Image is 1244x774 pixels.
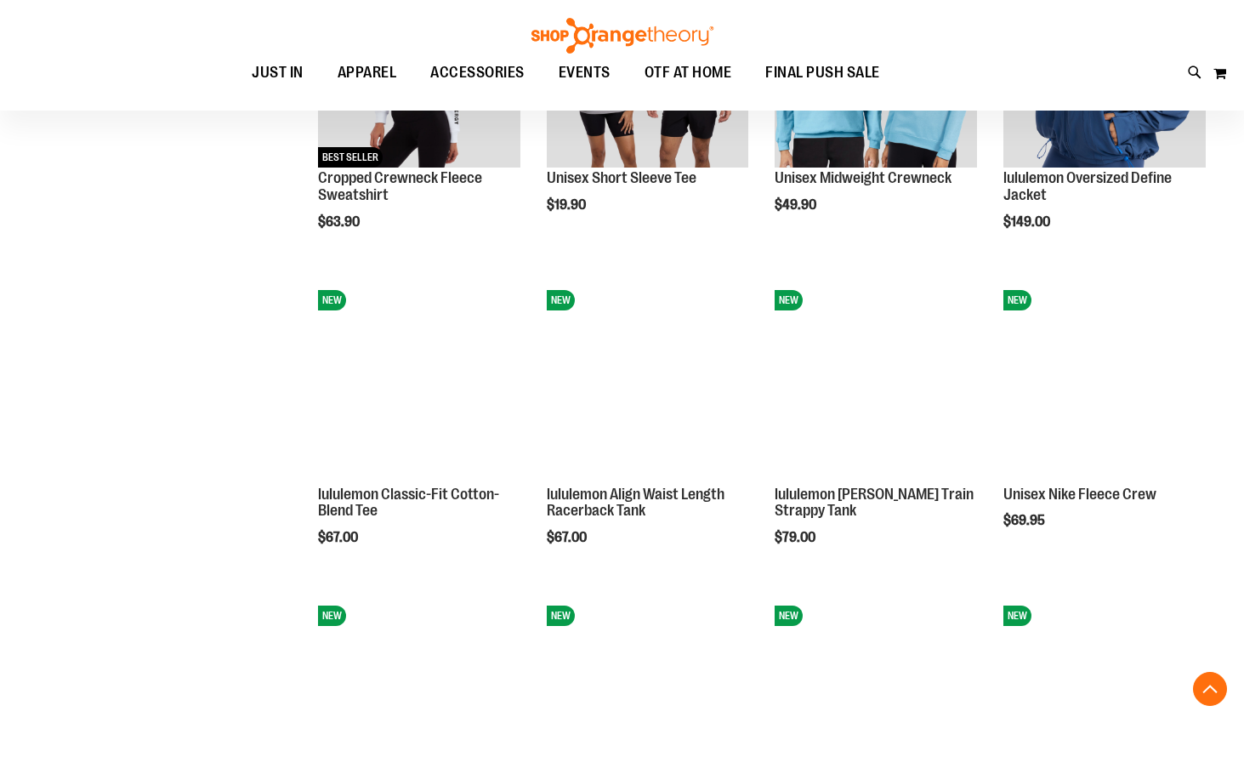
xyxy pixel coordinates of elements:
[318,290,346,310] span: NEW
[529,18,716,54] img: Shop Orangetheory
[766,273,986,589] div: product
[1003,513,1048,528] span: $69.95
[995,273,1214,572] div: product
[559,54,611,92] span: EVENTS
[318,606,346,626] span: NEW
[547,606,575,626] span: NEW
[413,54,542,93] a: ACCESSORIES
[318,147,383,168] span: BEST SELLER
[235,54,321,92] a: JUST IN
[321,54,414,93] a: APPAREL
[775,197,819,213] span: $49.90
[547,282,749,484] img: lululemon Align Waist Length Racerback Tank
[775,530,818,545] span: $79.00
[547,197,588,213] span: $19.90
[542,54,628,93] a: EVENTS
[318,486,499,520] a: lululemon Classic-Fit Cotton-Blend Tee
[775,169,951,186] a: Unisex Midweight Crewneck
[318,214,362,230] span: $63.90
[775,486,974,520] a: lululemon [PERSON_NAME] Train Strappy Tank
[538,273,758,589] div: product
[547,486,724,520] a: lululemon Align Waist Length Racerback Tank
[318,530,361,545] span: $67.00
[748,54,897,93] a: FINAL PUSH SALE
[547,530,589,545] span: $67.00
[338,54,397,92] span: APPAREL
[1003,169,1172,203] a: lululemon Oversized Define Jacket
[645,54,732,92] span: OTF AT HOME
[775,290,803,310] span: NEW
[547,290,575,310] span: NEW
[775,282,977,484] img: lululemon Wunder Train Strappy Tank
[318,282,520,484] img: lululemon Classic-Fit Cotton-Blend Tee
[775,606,803,626] span: NEW
[1003,282,1206,484] img: Unisex Nike Fleece Crew
[430,54,525,92] span: ACCESSORIES
[547,282,749,487] a: lululemon Align Waist Length Racerback TankNEW
[547,169,696,186] a: Unisex Short Sleeve Tee
[1193,672,1227,706] button: Back To Top
[1003,282,1206,487] a: Unisex Nike Fleece CrewNEW
[775,282,977,487] a: lululemon Wunder Train Strappy TankNEW
[628,54,749,93] a: OTF AT HOME
[252,54,304,92] span: JUST IN
[1003,290,1031,310] span: NEW
[1003,486,1156,503] a: Unisex Nike Fleece Crew
[765,54,880,92] span: FINAL PUSH SALE
[310,273,529,589] div: product
[318,169,482,203] a: Cropped Crewneck Fleece Sweatshirt
[318,282,520,487] a: lululemon Classic-Fit Cotton-Blend TeeNEW
[1003,606,1031,626] span: NEW
[1003,214,1053,230] span: $149.00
